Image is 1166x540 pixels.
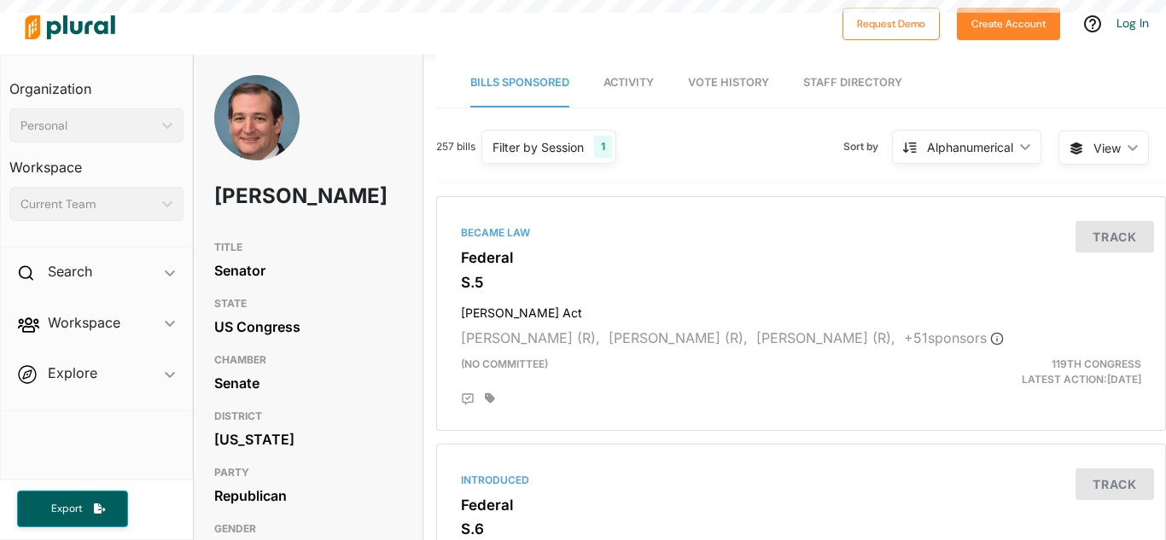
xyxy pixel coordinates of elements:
h3: Federal [461,249,1141,266]
span: 257 bills [436,139,475,154]
span: 119th Congress [1052,357,1141,370]
div: Add Position Statement [461,392,475,406]
div: Became Law [461,225,1141,241]
h3: Organization [9,64,184,102]
a: Request Demo [842,14,940,32]
h3: CHAMBER [214,350,402,370]
h3: PARTY [214,462,402,483]
div: (no committee) [448,357,918,387]
button: Export [17,491,128,527]
span: Sort by [843,139,892,154]
span: + 51 sponsor s [904,329,1004,346]
h3: S.6 [461,520,1141,537]
span: Bills Sponsored [470,76,569,89]
h4: [PERSON_NAME] Act [461,298,1141,321]
button: Create Account [957,8,1060,40]
div: Add tags [485,392,495,404]
span: [PERSON_NAME] (R), [461,329,600,346]
span: [PERSON_NAME] (R), [756,329,895,346]
h3: Federal [461,496,1141,514]
span: Export [39,502,94,516]
div: Personal [20,117,155,135]
div: Filter by Session [493,138,584,156]
span: View [1093,139,1121,157]
a: Activity [603,59,654,107]
a: Log In [1116,15,1149,31]
div: Senator [214,258,402,283]
h3: DISTRICT [214,406,402,427]
span: [PERSON_NAME] (R), [609,329,748,346]
div: Introduced [461,473,1141,488]
div: Republican [214,483,402,508]
a: Create Account [957,14,1060,32]
h1: [PERSON_NAME] [214,171,327,222]
div: Alphanumerical [927,138,1013,156]
span: Activity [603,76,654,89]
div: 1 [594,136,612,158]
h3: STATE [214,293,402,314]
h3: Workspace [9,142,184,180]
a: Staff Directory [803,59,902,107]
a: Vote History [688,59,769,107]
div: Current Team [20,195,155,213]
div: [US_STATE] [214,427,402,452]
a: Bills Sponsored [470,59,569,107]
h3: S.5 [461,274,1141,291]
div: US Congress [214,314,402,340]
button: Track [1076,221,1154,253]
div: Latest Action: [DATE] [918,357,1154,387]
h3: TITLE [214,237,402,258]
button: Request Demo [842,8,940,40]
button: Track [1076,468,1154,500]
div: Senate [214,370,402,396]
h3: GENDER [214,519,402,539]
h2: Search [48,262,92,281]
span: Vote History [688,76,769,89]
img: Headshot of Ted Cruz [214,75,300,179]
